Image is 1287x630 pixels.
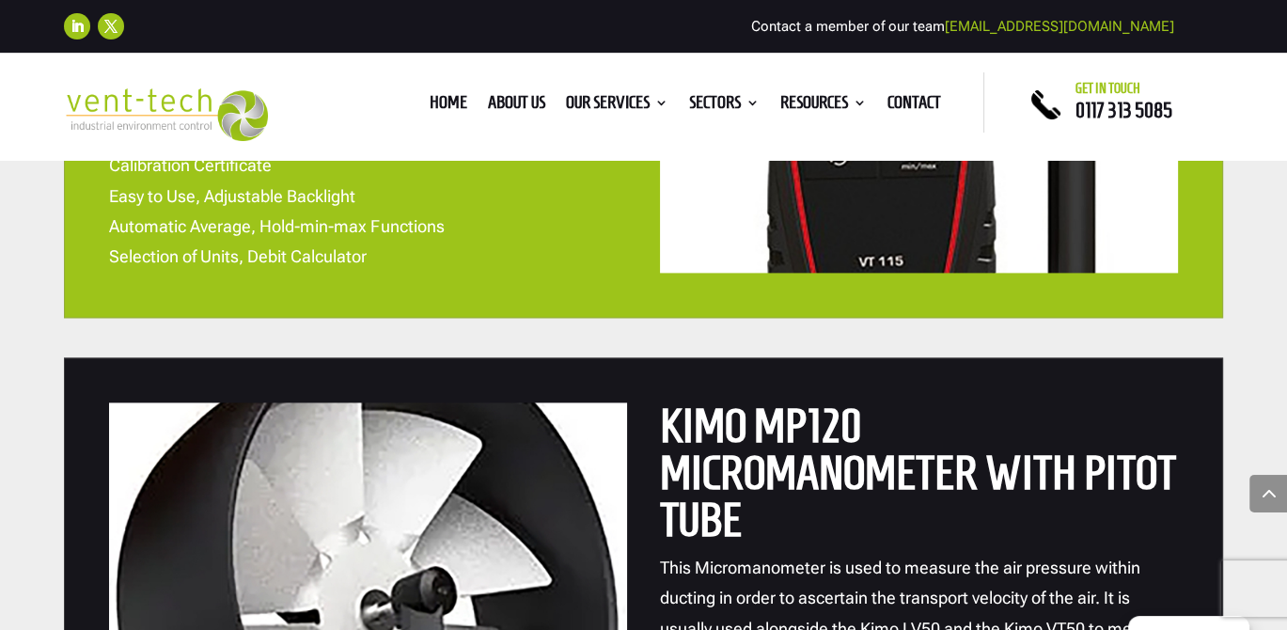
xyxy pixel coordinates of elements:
a: Contact [887,96,941,117]
a: About us [488,96,545,117]
a: 0117 313 5085 [1075,99,1172,121]
h2: KIMO MP120 Micromanometer with Pitot Tube [660,402,1178,553]
a: Resources [780,96,867,117]
a: Sectors [689,96,760,117]
a: Our Services [566,96,668,117]
a: Home [430,96,467,117]
span: Contact a member of our team [751,18,1174,35]
img: 2023-09-27T08_35_16.549ZVENT-TECH---Clear-background [64,88,268,141]
p: Calibration Certificate Easy to Use, Adjustable Backlight Automatic Average, Hold-min-max Functio... [109,120,627,273]
a: Follow on LinkedIn [64,13,90,39]
a: [EMAIL_ADDRESS][DOMAIN_NAME] [945,18,1174,35]
a: Follow on X [98,13,124,39]
span: Get in touch [1075,81,1140,96]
